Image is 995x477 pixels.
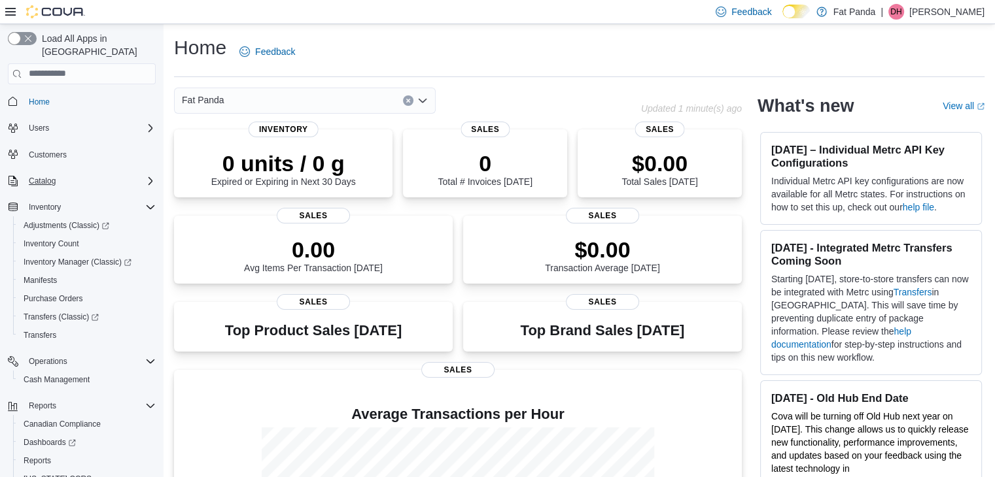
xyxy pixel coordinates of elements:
[29,150,67,160] span: Customers
[771,174,971,214] p: Individual Metrc API key configurations are now available for all Metrc states. For instructions ...
[29,356,67,367] span: Operations
[24,398,156,414] span: Reports
[244,237,383,263] p: 0.00
[943,101,985,111] a: View allExternal link
[24,330,56,340] span: Transfers
[782,5,810,18] input: Dark Mode
[3,92,161,111] button: Home
[903,202,934,212] a: help file
[461,122,510,137] span: Sales
[24,293,83,304] span: Purchase Orders
[24,354,73,369] button: Operations
[417,95,428,106] button: Open list of options
[24,199,156,215] span: Inventory
[13,452,161,470] button: Reports
[771,326,911,350] a: help documentation
[182,92,224,108] span: Fat Panda
[24,374,90,385] span: Cash Management
[13,326,161,344] button: Transfers
[24,173,156,189] span: Catalog
[24,455,51,466] span: Reports
[29,97,50,107] span: Home
[18,416,156,432] span: Canadian Compliance
[421,362,495,378] span: Sales
[29,176,56,186] span: Catalog
[37,32,156,58] span: Load All Apps in [GEOGRAPHIC_DATA]
[24,312,99,322] span: Transfers (Classic)
[909,4,985,20] p: [PERSON_NAME]
[890,4,901,20] span: DH
[13,253,161,271] a: Inventory Manager (Classic)
[621,150,697,176] p: $0.00
[24,173,61,189] button: Catalog
[24,147,72,163] a: Customers
[18,327,61,343] a: Transfers
[13,370,161,389] button: Cash Management
[18,272,156,288] span: Manifests
[771,143,971,169] h3: [DATE] – Individual Metrc API Key Configurations
[18,236,156,252] span: Inventory Count
[18,372,156,387] span: Cash Management
[24,419,101,429] span: Canadian Compliance
[24,120,156,136] span: Users
[977,103,985,110] svg: External link
[234,39,300,65] a: Feedback
[24,220,109,231] span: Adjustments (Classic)
[894,287,932,297] a: Transfers
[18,453,156,469] span: Reports
[782,18,783,19] span: Dark Mode
[403,95,413,106] button: Clear input
[184,406,731,422] h4: Average Transactions per Hour
[3,172,161,190] button: Catalog
[24,257,131,267] span: Inventory Manager (Classic)
[641,103,742,114] p: Updated 1 minute(s) ago
[29,401,56,411] span: Reports
[13,415,161,433] button: Canadian Compliance
[18,372,95,387] a: Cash Management
[13,271,161,289] button: Manifests
[29,123,49,133] span: Users
[24,93,156,110] span: Home
[255,45,295,58] span: Feedback
[758,95,854,116] h2: What's new
[3,352,161,370] button: Operations
[18,327,156,343] span: Transfers
[24,120,54,136] button: Users
[18,453,56,469] a: Reports
[438,150,532,187] div: Total # Invoices [DATE]
[277,208,350,223] span: Sales
[24,275,57,286] span: Manifests
[244,237,383,273] div: Avg Items Per Transaction [DATE]
[438,150,532,176] p: 0
[635,122,684,137] span: Sales
[771,391,971,404] h3: [DATE] - Old Hub End Date
[566,208,639,223] span: Sales
[24,398,61,414] button: Reports
[888,4,904,20] div: Devin Harder
[18,272,62,288] a: Manifests
[18,254,156,270] span: Inventory Manager (Classic)
[3,397,161,415] button: Reports
[13,216,161,235] a: Adjustments (Classic)
[24,94,55,110] a: Home
[881,4,883,20] p: |
[521,323,685,338] h3: Top Brand Sales [DATE]
[174,35,226,61] h1: Home
[621,150,697,187] div: Total Sales [DATE]
[13,433,161,452] a: Dashboards
[18,435,156,450] span: Dashboards
[13,235,161,253] button: Inventory Count
[18,254,137,270] a: Inventory Manager (Classic)
[225,323,402,338] h3: Top Product Sales [DATE]
[18,416,106,432] a: Canadian Compliance
[18,236,84,252] a: Inventory Count
[249,122,319,137] span: Inventory
[24,238,79,249] span: Inventory Count
[13,308,161,326] a: Transfers (Classic)
[18,218,114,233] a: Adjustments (Classic)
[24,354,156,369] span: Operations
[18,309,104,325] a: Transfers (Classic)
[18,435,81,450] a: Dashboards
[771,272,971,364] p: Starting [DATE], store-to-store transfers can now be integrated with Metrc using in [GEOGRAPHIC_D...
[3,145,161,164] button: Customers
